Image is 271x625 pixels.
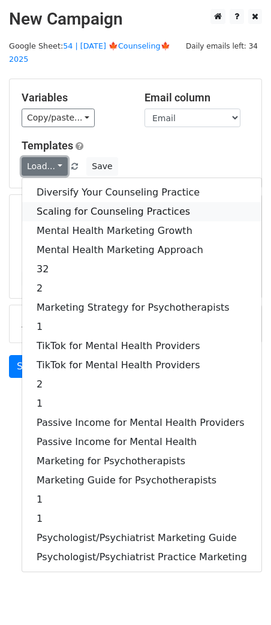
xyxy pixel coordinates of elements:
a: Marketing Strategy for Psychotherapists [22,298,261,317]
a: 1 [22,509,261,528]
a: Passive Income for Mental Health Providers [22,413,261,432]
a: Marketing for Psychotherapists [22,452,261,471]
a: 1 [22,317,261,336]
a: Mental Health Marketing Approach [22,241,261,260]
h2: New Campaign [9,9,262,29]
small: Google Sheet: [9,41,170,64]
a: Daily emails left: 34 [182,41,262,50]
a: Diversify Your Counseling Practice [22,183,261,202]
a: Marketing Guide for Psychotherapists [22,471,261,490]
a: Mental Health Marketing Growth [22,221,261,241]
a: 2 [22,279,261,298]
a: 1 [22,394,261,413]
a: Scaling for Counseling Practices [22,202,261,221]
h5: Email column [144,91,249,104]
span: Daily emails left: 34 [182,40,262,53]
a: Psychologist/Psychiatrist Marketing Guide [22,528,261,548]
a: Psychologist/Psychiatrist Practice Marketing [22,548,261,567]
iframe: Chat Widget [211,567,271,625]
button: Save [86,157,118,176]
a: Send [9,355,49,378]
a: TikTok for Mental Health Providers [22,336,261,356]
a: TikTok for Mental Health Providers [22,356,261,375]
a: 1 [22,490,261,509]
a: Passive Income for Mental Health [22,432,261,452]
a: Templates [22,139,73,152]
a: Load... [22,157,68,176]
a: 32 [22,260,261,279]
a: 54 | [DATE] 🍁Counseling🍁 2025 [9,41,170,64]
a: Copy/paste... [22,109,95,127]
a: 2 [22,375,261,394]
h5: Variables [22,91,127,104]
